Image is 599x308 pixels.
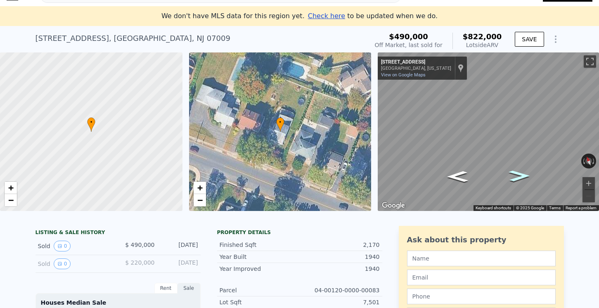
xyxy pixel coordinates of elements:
[549,206,561,210] a: Terms (opens in new tab)
[547,31,564,47] button: Show Options
[220,265,300,273] div: Year Improved
[584,55,596,68] button: Toggle fullscreen view
[407,251,556,266] input: Name
[154,283,178,294] div: Rent
[161,241,198,251] div: [DATE]
[276,117,284,132] div: •
[566,206,597,210] a: Report a problem
[220,241,300,249] div: Finished Sqft
[125,242,154,248] span: $ 490,000
[178,283,201,294] div: Sale
[8,195,14,205] span: −
[463,41,502,49] div: Lotside ARV
[8,182,14,193] span: +
[378,52,599,211] div: Street View
[500,168,539,184] path: Go East, County Rd 640
[194,182,206,194] a: Zoom in
[582,190,595,202] button: Zoom out
[36,33,230,44] div: [STREET_ADDRESS] , [GEOGRAPHIC_DATA] , NJ 07009
[476,205,511,211] button: Keyboard shortcuts
[380,200,407,211] img: Google
[41,299,195,307] div: Houses Median Sale
[197,182,202,193] span: +
[583,153,594,169] button: Reset the view
[375,41,443,49] div: Off Market, last sold for
[381,59,451,66] div: [STREET_ADDRESS]
[308,11,438,21] div: to be updated when we do.
[217,229,382,236] div: Property details
[381,66,451,71] div: [GEOGRAPHIC_DATA], [US_STATE]
[592,154,597,168] button: Rotate clockwise
[194,194,206,206] a: Zoom out
[220,253,300,261] div: Year Built
[407,234,556,246] div: Ask about this property
[54,241,71,251] button: View historical data
[38,258,111,269] div: Sold
[300,253,380,261] div: 1940
[87,117,95,132] div: •
[276,118,284,126] span: •
[87,118,95,126] span: •
[458,64,464,73] a: Show location on map
[220,286,300,294] div: Parcel
[407,289,556,304] input: Phone
[582,177,595,190] button: Zoom in
[300,286,380,294] div: 04-00120-0000-00083
[161,258,198,269] div: [DATE]
[36,229,201,237] div: LISTING & SALE HISTORY
[38,241,111,251] div: Sold
[381,72,426,78] a: View on Google Maps
[300,265,380,273] div: 1940
[438,168,477,185] path: Go West, County Rd 640
[516,206,544,210] span: © 2025 Google
[125,259,154,266] span: $ 220,000
[463,32,502,41] span: $822,000
[515,32,544,47] button: SAVE
[197,195,202,205] span: −
[300,298,380,306] div: 7,501
[389,32,428,41] span: $490,000
[378,52,599,211] div: Map
[5,182,17,194] a: Zoom in
[581,154,586,168] button: Rotate counterclockwise
[220,298,300,306] div: Lot Sqft
[407,270,556,285] input: Email
[5,194,17,206] a: Zoom out
[308,12,345,20] span: Check here
[380,200,407,211] a: Open this area in Google Maps (opens a new window)
[161,11,438,21] div: We don't have MLS data for this region yet.
[300,241,380,249] div: 2,170
[54,258,71,269] button: View historical data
